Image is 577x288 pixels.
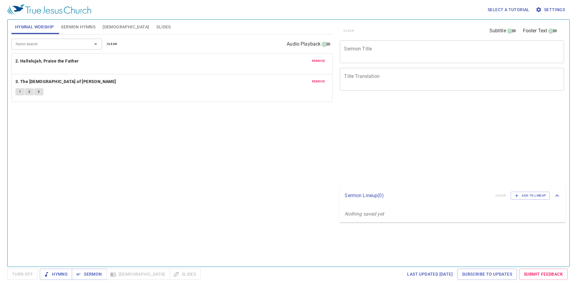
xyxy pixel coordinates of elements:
a: Submit Feedback [519,269,568,280]
span: Last updated [DATE] [407,270,453,278]
span: clear [107,41,117,47]
button: 2. Hallelujah, Praise the Father [15,57,80,65]
b: 2. Hallelujah, Praise the Father [15,57,79,65]
button: Add to Lineup [511,192,550,200]
button: 1 [15,88,24,95]
button: remove [308,57,329,65]
button: clear [103,40,121,48]
span: Audio Playback [287,40,320,48]
span: Select a tutorial [488,6,530,14]
a: Subscribe to Updates [457,269,517,280]
button: 3 [34,88,43,95]
p: Sermon Lineup ( 0 ) [345,192,490,199]
span: 1 [19,89,21,94]
button: Hymns [40,269,72,280]
span: Footer Text [523,27,547,34]
button: 3. The [DEMOGRAPHIC_DATA] of [PERSON_NAME] [15,78,117,85]
b: 3. The [DEMOGRAPHIC_DATA] of [PERSON_NAME] [15,78,116,85]
span: 2 [28,89,30,94]
iframe: from-child [337,97,520,183]
button: remove [308,78,329,85]
span: Subscribe to Updates [462,270,512,278]
button: Settings [534,4,567,15]
button: Select a tutorial [485,4,532,15]
div: Sermon Lineup(0)clearAdd to Lineup [340,186,566,206]
span: [DEMOGRAPHIC_DATA] [103,23,149,31]
span: Hymns [45,270,67,278]
span: Hymnal Worship [15,23,54,31]
img: True Jesus Church [7,4,91,15]
span: 3 [38,89,40,94]
span: Sermon Hymns [61,23,95,31]
i: Nothing saved yet [345,211,384,217]
span: remove [312,79,325,84]
span: Slides [156,23,171,31]
span: Sermon [77,270,102,278]
button: Open [91,40,100,48]
a: Last updated [DATE] [405,269,455,280]
span: Settings [537,6,565,14]
span: Add to Lineup [515,193,546,198]
button: Sermon [72,269,107,280]
button: 2 [25,88,34,95]
span: Subtitle [489,27,506,34]
span: remove [312,58,325,64]
span: Submit Feedback [524,270,563,278]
